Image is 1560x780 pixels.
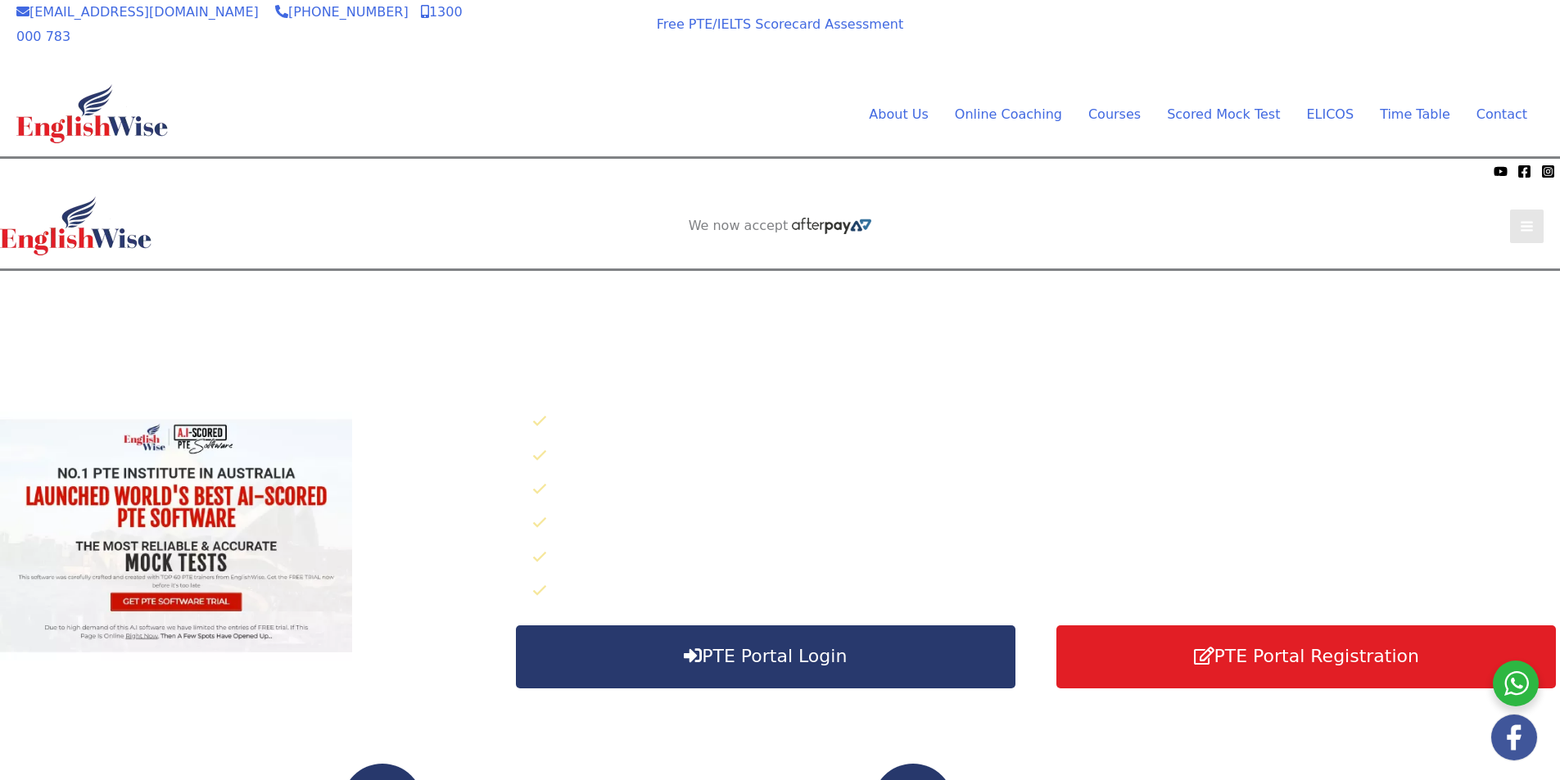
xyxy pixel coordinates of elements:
a: Time TableMenu Toggle [1367,102,1463,127]
li: Instant Results – KNOW where you Stand in the Shortest Amount of Time [532,578,1560,605]
img: cropped-ew-logo [16,84,168,143]
li: 250 Speaking Practice Questions [532,443,1560,470]
span: Courses [1088,106,1141,122]
a: AI SCORED PTE SOFTWARE REGISTER FOR FREE SOFTWARE TRIAL [654,284,907,317]
a: ELICOS [1293,102,1367,127]
span: ELICOS [1306,106,1354,122]
a: 1300 000 783 [16,4,463,44]
span: We now accept [510,20,597,36]
img: Afterpay-Logo [531,39,577,48]
span: Contact [1476,106,1527,122]
a: [PHONE_NUMBER] [275,4,409,20]
a: Instagram [1541,165,1555,178]
a: [EMAIL_ADDRESS][DOMAIN_NAME] [16,4,259,20]
span: About Us [869,106,928,122]
img: Afterpay-Logo [99,167,144,176]
span: Time Table [1380,106,1450,122]
aside: Header Widget 1 [637,271,924,324]
img: white-facebook.png [1491,715,1537,760]
aside: Header Widget 2 [681,218,880,235]
a: AI SCORED PTE SOFTWARE REGISTER FOR FREE SOFTWARE TRIAL [1274,22,1527,55]
a: Online CoachingMenu Toggle [942,102,1075,127]
li: 30X AI Scored Full Length Mock Tests [532,408,1560,435]
li: 50 Writing Practice Questions [532,476,1560,503]
span: We now accept [689,218,789,234]
img: Afterpay-Logo [792,218,871,234]
a: Scored Mock TestMenu Toggle [1154,102,1293,127]
a: PTE Portal Registration [1056,625,1556,688]
a: CoursesMenu Toggle [1075,102,1154,127]
a: Free PTE/IELTS Scorecard Assessment [657,16,903,32]
aside: Header Widget 1 [1257,9,1544,62]
span: Online Coaching [955,106,1062,122]
span: We now accept [8,163,95,179]
li: 125 Reading Practice Questions [532,510,1560,537]
p: Click below to know why EnglishWise has worlds best AI scored PTE software [520,372,1560,397]
li: 200 Listening Practice Questions [532,544,1560,571]
a: Facebook [1517,165,1531,178]
span: Scored Mock Test [1167,106,1280,122]
a: About UsMenu Toggle [856,102,941,127]
nav: Site Navigation: Main Menu [830,102,1527,127]
a: Contact [1463,102,1527,127]
a: PTE Portal Login [516,625,1015,688]
a: YouTube [1494,165,1508,178]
